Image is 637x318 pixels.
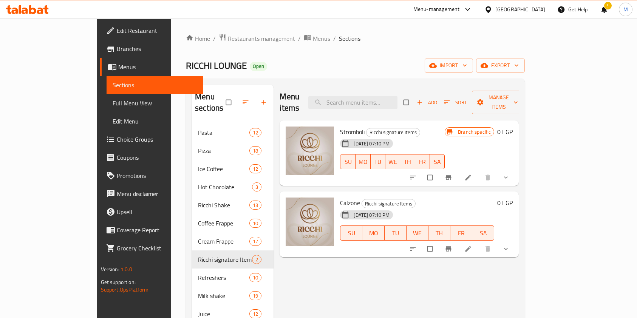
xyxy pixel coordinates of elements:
div: Milk shake [198,291,249,300]
span: Edit Restaurant [117,26,198,35]
div: Open [250,62,267,71]
span: Menu disclaimer [117,189,198,198]
span: Version: [101,264,119,274]
span: Choice Groups [117,135,198,144]
button: SA [430,154,445,169]
div: items [249,146,261,155]
span: Ricchi signature Items [366,128,420,137]
span: Ricchi signature Items [198,255,252,264]
span: Calzone [340,197,360,208]
span: Cream Frappe [198,237,249,246]
a: Support.OpsPlatform [101,285,149,295]
span: WE [388,156,397,167]
div: items [252,255,261,264]
button: sort-choices [405,241,423,257]
div: items [249,164,261,173]
span: Branch specific [455,128,494,136]
button: Branch-specific-item [440,241,458,257]
span: MO [359,156,368,167]
a: Upsell [100,203,204,221]
nav: breadcrumb [186,34,525,43]
span: SU [343,156,352,167]
a: Sections [107,76,204,94]
h2: Menu items [280,91,299,114]
div: [GEOGRAPHIC_DATA] [495,5,545,14]
span: Add item [415,97,439,108]
li: / [298,34,301,43]
span: import [431,61,467,70]
button: SA [472,225,494,241]
span: 19 [250,292,261,299]
div: Ice Coffee [198,164,249,173]
span: 12 [250,129,261,136]
div: Hot Chocolate3 [192,178,274,196]
span: 1.0.0 [121,264,132,274]
a: Coverage Report [100,221,204,239]
span: Restaurants management [228,34,295,43]
img: Stromboli [286,127,334,175]
div: items [249,237,261,246]
span: 10 [250,220,261,227]
span: export [482,61,519,70]
span: Hot Chocolate [198,182,252,191]
a: Choice Groups [100,130,204,148]
a: Promotions [100,167,204,185]
span: Sort [444,98,467,107]
button: SU [340,154,355,169]
span: 13 [250,202,261,209]
span: Select to update [423,170,439,185]
a: Full Menu View [107,94,204,112]
a: Menu disclaimer [100,185,204,203]
li: / [213,34,216,43]
a: Grocery Checklist [100,239,204,257]
button: WE [407,225,428,241]
span: 17 [250,238,261,245]
span: Edit Menu [113,117,198,126]
div: Ricchi Shake13 [192,196,274,214]
span: 18 [250,147,261,154]
span: TU [374,156,382,167]
span: Coupons [117,153,198,162]
button: SU [340,225,362,241]
div: Coffee Frappe10 [192,214,274,232]
button: FR [415,154,430,169]
span: Select to update [423,242,439,256]
span: Grocery Checklist [117,244,198,253]
span: 3 [252,184,261,191]
button: TU [385,225,407,241]
div: items [252,182,261,191]
span: FR [453,228,469,239]
span: RICCHI LOUNGE [186,57,247,74]
span: Sections [339,34,360,43]
svg: Show Choices [502,174,510,181]
span: Select section [399,95,415,110]
button: Branch-specific-item [440,169,458,186]
span: Sections [113,80,198,90]
span: Promotions [117,171,198,180]
span: Menus [118,62,198,71]
a: Menus [100,58,204,76]
span: Get support on: [101,277,136,287]
button: Sort [442,97,469,108]
span: TH [431,228,447,239]
a: Menus [304,34,330,43]
button: show more [498,169,516,186]
h2: Menu sections [195,91,226,114]
a: Edit Menu [107,112,204,130]
span: SA [475,228,491,239]
span: Coffee Frappe [198,219,249,228]
button: WE [385,154,400,169]
span: Pasta [198,128,249,137]
button: sort-choices [405,169,423,186]
img: Calzone [286,198,334,246]
button: MO [362,225,384,241]
span: Full Menu View [113,99,198,108]
span: [DATE] 07:10 PM [351,140,393,147]
a: Coupons [100,148,204,167]
a: Edit menu item [464,245,473,253]
span: WE [410,228,425,239]
span: Refreshers [198,273,249,282]
div: items [249,128,261,137]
